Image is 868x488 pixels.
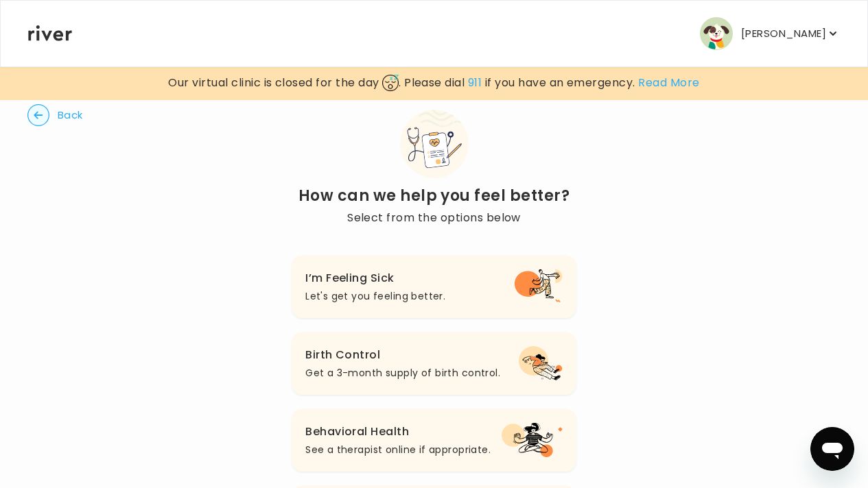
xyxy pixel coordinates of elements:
p: See a therapist online if appropriate. [305,441,491,458]
h2: How can we help you feel better? [298,186,570,206]
h3: Birth Control [305,345,500,365]
button: I’m Feeling SickLet's get you feeling better. [292,255,576,318]
p: Let's get you feeling better. [305,288,445,304]
p: Our virtual clinic is closed for the day . Please dial if you have an emergency. [168,72,699,94]
button: user avatar[PERSON_NAME] [700,17,840,50]
p: Select from the options below [298,208,570,228]
img: user avatar [700,17,733,50]
h3: I’m Feeling Sick [305,269,445,288]
button: Birth ControlGet a 3-month supply of birth control. [292,332,576,395]
p: [PERSON_NAME] [741,24,826,43]
h3: Behavioral Health [305,422,491,441]
img: Book Clinic Appointment [400,110,469,178]
a: 911 [468,73,485,93]
span: Back [58,106,83,125]
button: Read More [638,73,699,93]
p: Get a 3-month supply of birth control. [305,365,500,381]
button: Behavioral HealthSee a therapist online if appropriate. [292,408,576,472]
iframe: Button to launch messaging window [810,427,854,471]
button: Back [27,104,83,126]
